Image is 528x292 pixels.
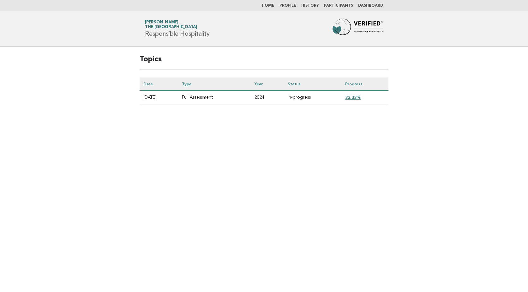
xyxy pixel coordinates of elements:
td: 2024 [251,91,284,105]
td: In-progress [284,91,341,105]
th: Date [140,77,178,91]
th: Type [178,77,250,91]
a: [PERSON_NAME]The [GEOGRAPHIC_DATA] [145,20,197,29]
th: Progress [341,77,388,91]
h2: Topics [140,54,388,70]
a: Profile [279,4,296,8]
th: Status [284,77,341,91]
a: History [301,4,319,8]
span: The [GEOGRAPHIC_DATA] [145,25,197,29]
a: Dashboard [358,4,383,8]
th: Year [251,77,284,91]
td: Full Assessment [178,91,250,105]
td: [DATE] [140,91,178,105]
a: Participants [324,4,353,8]
h1: Responsible Hospitality [145,21,209,37]
a: Home [262,4,274,8]
img: Forbes Travel Guide [333,19,383,39]
a: 33.33% [345,95,361,100]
